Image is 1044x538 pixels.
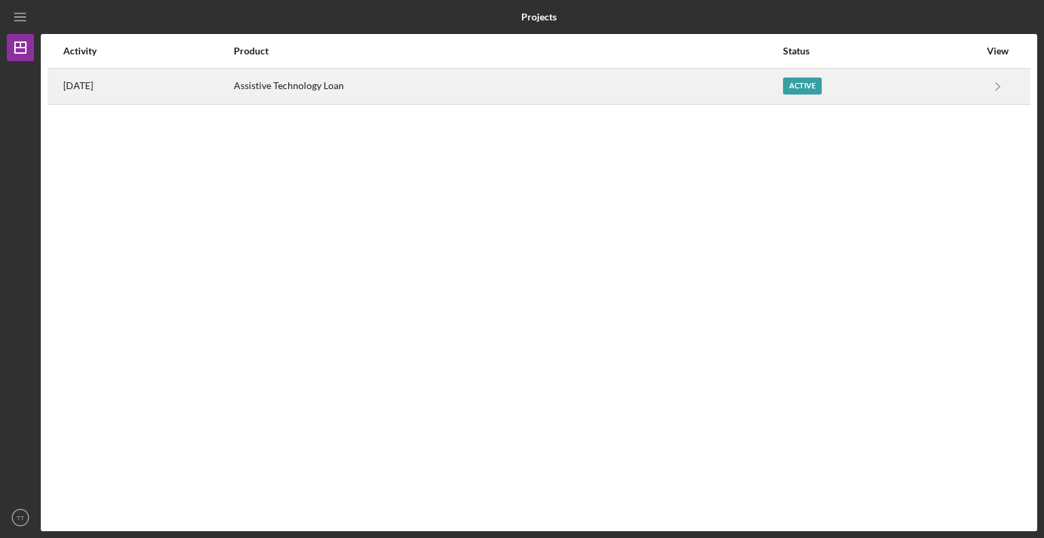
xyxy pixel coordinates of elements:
div: View [981,46,1015,56]
div: Status [783,46,979,56]
div: Assistive Technology Loan [234,69,782,103]
button: TT [7,504,34,531]
time: 2025-09-20 22:20 [63,80,93,91]
div: Product [234,46,782,56]
b: Projects [521,12,557,22]
div: Activity [63,46,232,56]
text: TT [16,514,24,522]
div: Active [783,78,822,95]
